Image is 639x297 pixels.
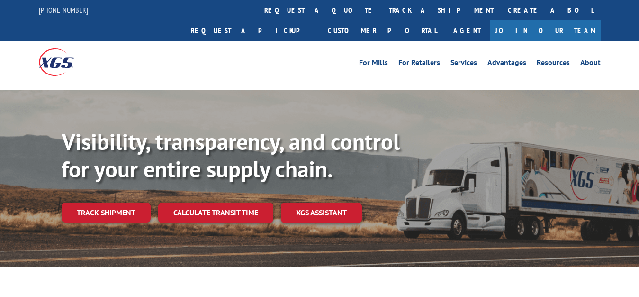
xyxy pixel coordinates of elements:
a: Services [450,59,477,69]
b: Visibility, transparency, and control for your entire supply chain. [62,127,400,184]
a: Track shipment [62,203,151,223]
a: Calculate transit time [158,203,273,223]
a: For Retailers [398,59,440,69]
a: Join Our Team [490,20,601,41]
a: Resources [537,59,570,69]
a: Customer Portal [321,20,444,41]
a: Agent [444,20,490,41]
a: For Mills [359,59,388,69]
a: Request a pickup [184,20,321,41]
a: XGS ASSISTANT [281,203,362,223]
a: [PHONE_NUMBER] [39,5,88,15]
a: Advantages [487,59,526,69]
a: About [580,59,601,69]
